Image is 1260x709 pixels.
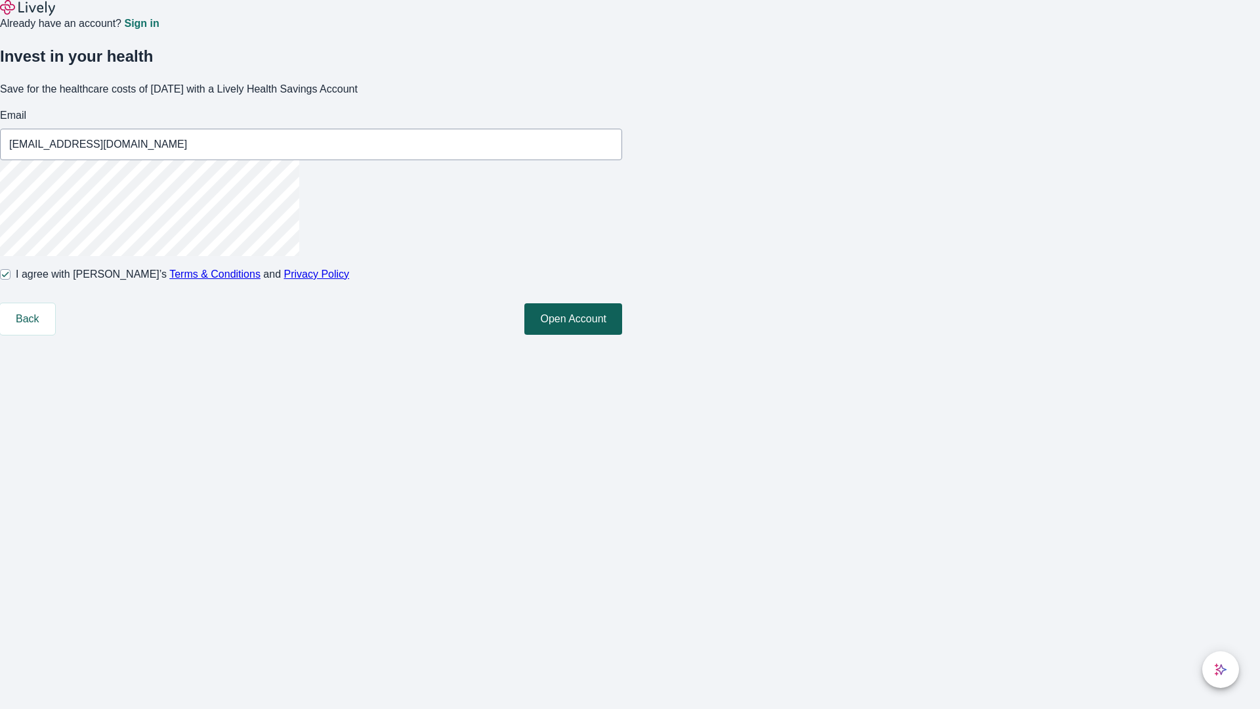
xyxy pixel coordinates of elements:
span: I agree with [PERSON_NAME]’s and [16,267,349,282]
a: Privacy Policy [284,269,350,280]
a: Sign in [124,18,159,29]
a: Terms & Conditions [169,269,261,280]
svg: Lively AI Assistant [1214,663,1227,676]
button: Open Account [524,303,622,335]
button: chat [1202,651,1239,688]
